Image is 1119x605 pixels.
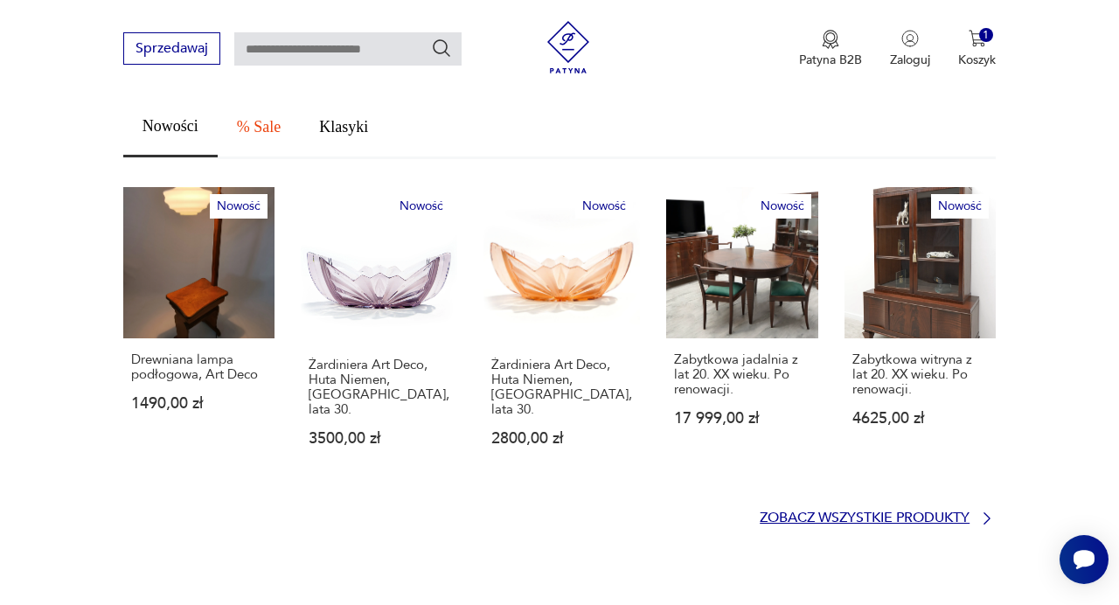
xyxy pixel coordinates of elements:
[123,44,220,56] a: Sprzedawaj
[958,52,996,68] p: Koszyk
[131,396,267,411] p: 1490,00 zł
[674,411,810,426] p: 17 999,00 zł
[237,119,281,135] span: % Sale
[1060,535,1109,584] iframe: Smartsupp widget button
[309,358,449,417] p: Żardiniera Art Deco, Huta Niemen, [GEOGRAPHIC_DATA], lata 30.
[958,30,996,68] button: 1Koszyk
[491,358,632,417] p: Żardiniera Art Deco, Huta Niemen, [GEOGRAPHIC_DATA], lata 30.
[901,30,919,47] img: Ikonka użytkownika
[760,510,996,527] a: Zobacz wszystkie produkty
[123,187,275,480] a: NowośćDrewniana lampa podłogowa, Art DecoDrewniana lampa podłogowa, Art Deco1490,00 zł
[542,21,594,73] img: Patyna - sklep z meblami i dekoracjami vintage
[131,352,267,382] p: Drewniana lampa podłogowa, Art Deco
[674,352,810,397] p: Zabytkowa jadalnia z lat 20. XX wieku. Po renowacji.
[822,30,839,49] img: Ikona medalu
[491,431,632,446] p: 2800,00 zł
[890,52,930,68] p: Zaloguj
[483,187,640,480] a: NowośćŻardiniera Art Deco, Huta Niemen, Polska, lata 30.Żardiniera Art Deco, Huta Niemen, [GEOGRA...
[799,52,862,68] p: Patyna B2B
[852,411,988,426] p: 4625,00 zł
[301,187,457,480] a: NowośćŻardiniera Art Deco, Huta Niemen, Polska, lata 30.Żardiniera Art Deco, Huta Niemen, [GEOGRA...
[142,118,198,134] span: Nowości
[760,512,970,524] p: Zobacz wszystkie produkty
[123,32,220,65] button: Sprzedawaj
[666,187,817,480] a: NowośćZabytkowa jadalnia z lat 20. XX wieku. Po renowacji.Zabytkowa jadalnia z lat 20. XX wieku. ...
[844,187,996,480] a: NowośćZabytkowa witryna z lat 20. XX wieku. Po renowacji.Zabytkowa witryna z lat 20. XX wieku. Po...
[852,352,988,397] p: Zabytkowa witryna z lat 20. XX wieku. Po renowacji.
[890,30,930,68] button: Zaloguj
[799,30,862,68] a: Ikona medaluPatyna B2B
[319,119,368,135] span: Klasyki
[309,431,449,446] p: 3500,00 zł
[969,30,986,47] img: Ikona koszyka
[799,30,862,68] button: Patyna B2B
[431,38,452,59] button: Szukaj
[979,28,994,43] div: 1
